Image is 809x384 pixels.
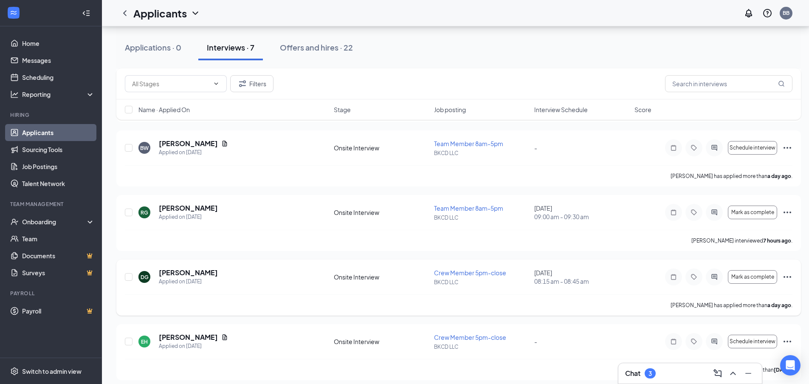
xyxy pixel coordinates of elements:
[10,367,19,376] svg: Settings
[334,337,429,346] div: Onsite Interview
[713,368,723,378] svg: ComposeMessage
[237,79,248,89] svg: Filter
[22,264,95,281] a: SurveysCrown
[762,8,772,18] svg: QuestionInfo
[22,90,95,99] div: Reporting
[741,367,755,380] button: Minimize
[140,144,149,152] div: BW
[711,367,724,380] button: ComposeMessage
[10,290,93,297] div: Payroll
[730,145,775,151] span: Schedule interview
[534,204,629,221] div: [DATE]
[434,105,466,114] span: Job posting
[159,268,218,277] h5: [PERSON_NAME]
[334,273,429,281] div: Onsite Interview
[534,268,629,285] div: [DATE]
[22,217,87,226] div: Onboarding
[159,203,218,213] h5: [PERSON_NAME]
[159,333,218,342] h5: [PERSON_NAME]
[668,338,679,345] svg: Note
[671,302,792,309] p: [PERSON_NAME] has applied more than .
[334,208,429,217] div: Onsite Interview
[744,8,754,18] svg: Notifications
[10,200,93,208] div: Team Management
[434,269,506,277] span: Crew Member 5pm-close
[728,206,777,219] button: Mark as complete
[22,124,95,141] a: Applicants
[280,42,353,53] div: Offers and hires · 22
[689,144,699,151] svg: Tag
[709,338,719,345] svg: ActiveChat
[125,42,181,53] div: Applications · 0
[668,274,679,280] svg: Note
[728,270,777,284] button: Mark as complete
[730,339,775,344] span: Schedule interview
[22,141,95,158] a: Sourcing Tools
[634,105,651,114] span: Score
[434,204,503,212] span: Team Member 8am-5pm
[782,336,792,347] svg: Ellipses
[22,247,95,264] a: DocumentsCrown
[132,79,209,88] input: All Stages
[728,368,738,378] svg: ChevronUp
[778,80,785,87] svg: MagnifyingGlass
[743,368,753,378] svg: Minimize
[213,80,220,87] svg: ChevronDown
[434,343,529,350] p: BKCD LLC
[534,105,588,114] span: Interview Schedule
[665,75,792,92] input: Search in interviews
[190,8,200,18] svg: ChevronDown
[689,274,699,280] svg: Tag
[141,274,149,281] div: DG
[782,272,792,282] svg: Ellipses
[726,367,740,380] button: ChevronUp
[668,209,679,216] svg: Note
[10,111,93,119] div: Hiring
[22,175,95,192] a: Talent Network
[22,230,95,247] a: Team
[159,277,218,286] div: Applied on [DATE]
[159,342,228,350] div: Applied on [DATE]
[120,8,130,18] svg: ChevronLeft
[22,35,95,52] a: Home
[671,172,792,180] p: [PERSON_NAME] has applied more than .
[22,52,95,69] a: Messages
[689,338,699,345] svg: Tag
[159,148,228,157] div: Applied on [DATE]
[534,212,629,221] span: 09:00 am - 09:30 am
[782,207,792,217] svg: Ellipses
[534,277,629,285] span: 08:15 am - 08:45 am
[709,144,719,151] svg: ActiveChat
[625,369,640,378] h3: Chat
[648,370,652,377] div: 3
[334,144,429,152] div: Onsite Interview
[434,150,529,157] p: BKCD LLC
[763,237,791,244] b: 7 hours ago
[207,42,254,53] div: Interviews · 7
[159,139,218,148] h5: [PERSON_NAME]
[434,333,506,341] span: Crew Member 5pm-close
[82,9,90,17] svg: Collapse
[230,75,273,92] button: Filter Filters
[534,338,537,345] span: -
[434,140,503,147] span: Team Member 8am-5pm
[221,140,228,147] svg: Document
[434,214,529,221] p: BKCD LLC
[709,274,719,280] svg: ActiveChat
[728,141,777,155] button: Schedule interview
[10,217,19,226] svg: UserCheck
[668,144,679,151] svg: Note
[689,209,699,216] svg: Tag
[534,144,537,152] span: -
[9,8,18,17] svg: WorkstreamLogo
[434,279,529,286] p: BKCD LLC
[22,302,95,319] a: PayrollCrown
[10,90,19,99] svg: Analysis
[780,355,801,376] div: Open Intercom Messenger
[709,209,719,216] svg: ActiveChat
[141,209,148,216] div: RG
[782,143,792,153] svg: Ellipses
[133,6,187,20] h1: Applicants
[767,173,791,179] b: a day ago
